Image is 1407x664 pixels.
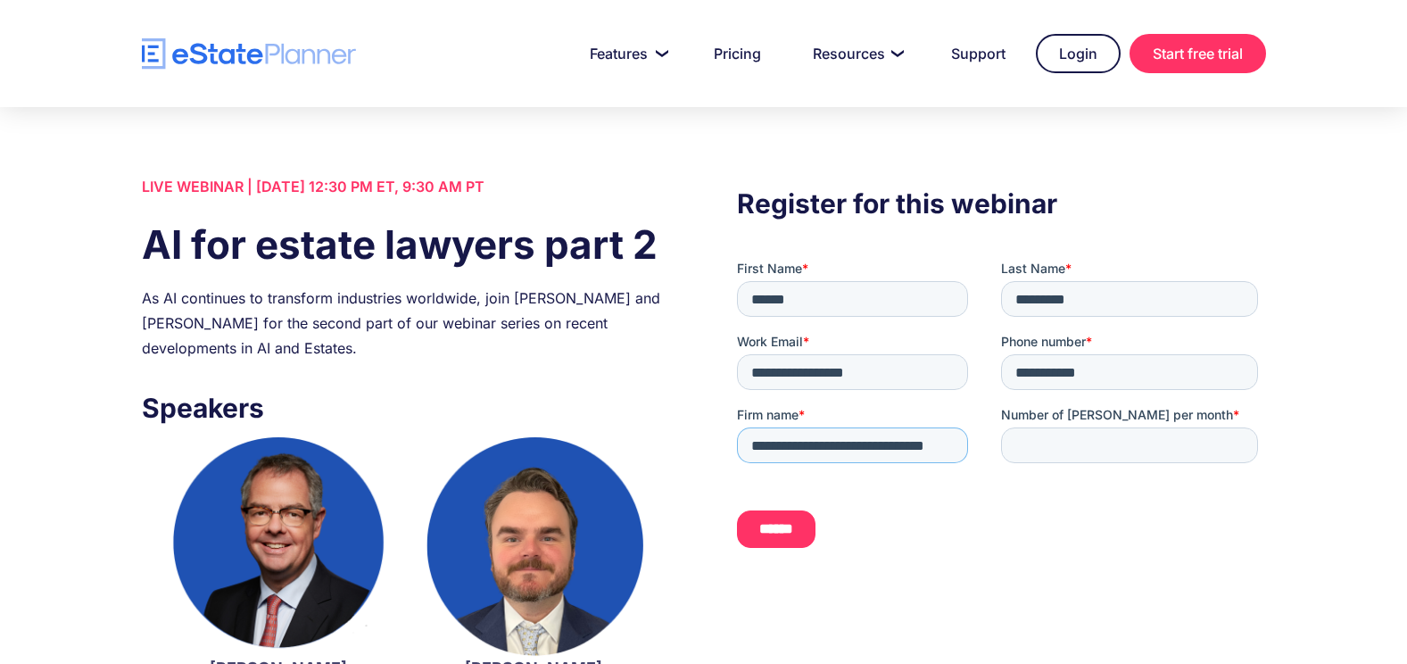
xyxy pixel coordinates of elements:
[1036,34,1121,73] a: Login
[930,36,1027,71] a: Support
[142,387,670,428] h3: Speakers
[737,260,1265,563] iframe: Form 0
[1130,34,1266,73] a: Start free trial
[737,183,1265,224] h3: Register for this webinar
[142,217,670,272] h1: AI for estate lawyers part 2
[142,38,356,70] a: home
[142,174,670,199] div: LIVE WEBINAR | [DATE] 12:30 PM ET, 9:30 AM PT
[142,286,670,361] div: As AI continues to transform industries worldwide, join [PERSON_NAME] and [PERSON_NAME] for the s...
[791,36,921,71] a: Resources
[568,36,683,71] a: Features
[692,36,782,71] a: Pricing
